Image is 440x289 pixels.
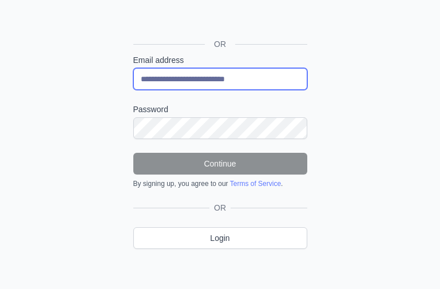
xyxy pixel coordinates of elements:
[133,179,307,188] div: By signing up, you agree to our .
[230,180,281,188] a: Terms of Service
[128,6,311,31] iframe: Nút Đăng nhập bằng Google
[205,38,235,50] span: OR
[133,54,307,66] label: Email address
[133,153,307,175] button: Continue
[209,202,231,213] span: OR
[133,227,307,249] a: Login
[133,104,307,115] label: Password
